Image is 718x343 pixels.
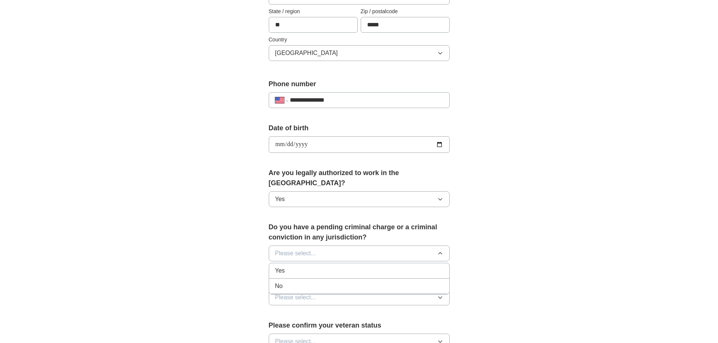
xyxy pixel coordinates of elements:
[269,222,450,242] label: Do you have a pending criminal charge or a criminal conviction in any jurisdiction?
[269,168,450,188] label: Are you legally authorized to work in the [GEOGRAPHIC_DATA]?
[269,320,450,331] label: Please confirm your veteran status
[275,195,285,204] span: Yes
[275,266,285,275] span: Yes
[269,36,450,44] label: Country
[361,8,450,15] label: Zip / postalcode
[269,79,450,89] label: Phone number
[269,8,358,15] label: State / region
[269,245,450,261] button: Please select...
[269,290,450,305] button: Please select...
[269,45,450,61] button: [GEOGRAPHIC_DATA]
[275,293,316,302] span: Please select...
[269,191,450,207] button: Yes
[275,49,338,58] span: [GEOGRAPHIC_DATA]
[275,282,283,291] span: No
[275,249,316,258] span: Please select...
[269,123,450,133] label: Date of birth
